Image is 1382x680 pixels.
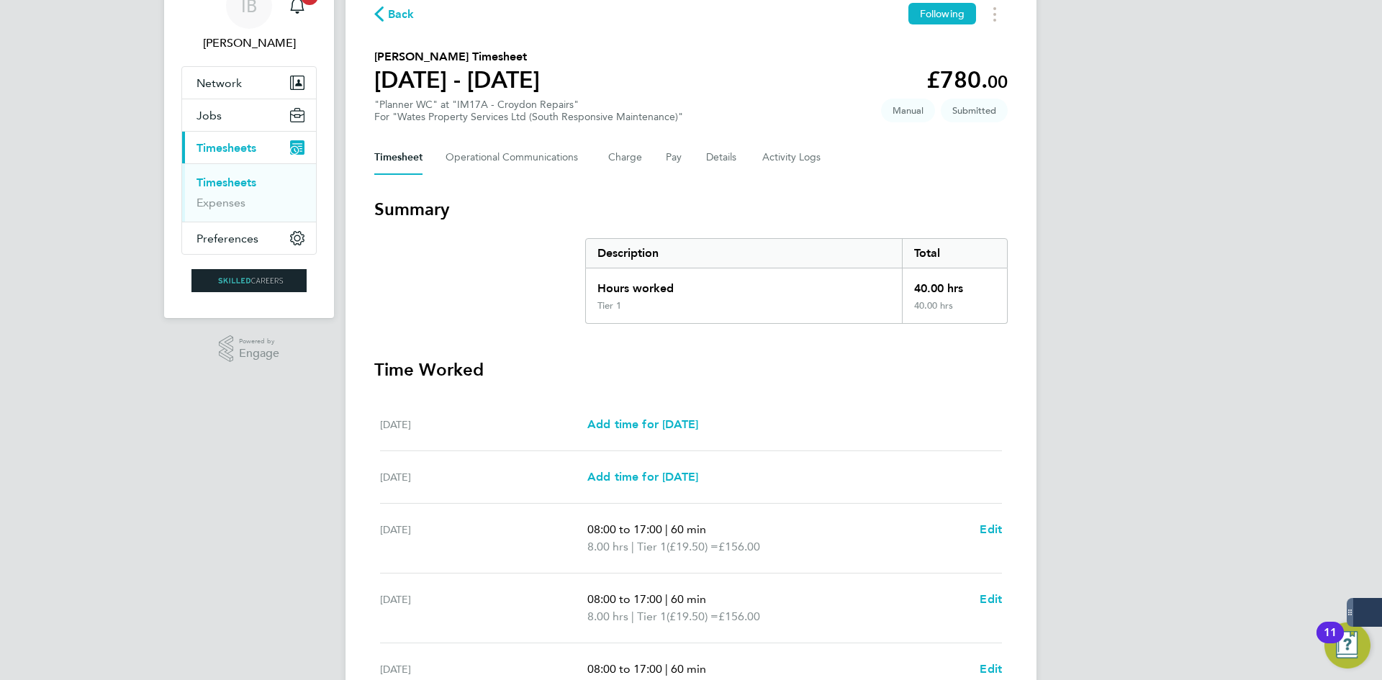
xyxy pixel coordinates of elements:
[182,99,316,131] button: Jobs
[587,609,628,623] span: 8.00 hrs
[380,468,587,486] div: [DATE]
[597,300,621,312] div: Tier 1
[374,48,540,65] h2: [PERSON_NAME] Timesheet
[671,592,706,606] span: 60 min
[587,522,662,536] span: 08:00 to 17:00
[637,608,667,625] span: Tier 1
[239,348,279,360] span: Engage
[374,5,415,23] button: Back
[941,99,1008,122] span: This timesheet is Submitted.
[631,540,634,553] span: |
[718,609,760,623] span: £156.00
[587,662,662,676] span: 08:00 to 17:00
[587,540,628,553] span: 8.00 hrs
[197,232,258,245] span: Preferences
[191,269,307,292] img: skilledcareers-logo-retina.png
[667,540,718,553] span: (£19.50) =
[181,269,317,292] a: Go to home page
[197,176,256,189] a: Timesheets
[219,335,280,363] a: Powered byEngage
[374,358,1008,381] h3: Time Worked
[631,609,634,623] span: |
[197,76,242,90] span: Network
[380,416,587,433] div: [DATE]
[181,35,317,52] span: Isabelle Blackhall
[239,335,279,348] span: Powered by
[671,522,706,536] span: 60 min
[380,521,587,556] div: [DATE]
[587,470,698,484] span: Add time for [DATE]
[718,540,760,553] span: £156.00
[182,67,316,99] button: Network
[446,140,585,175] button: Operational Communications
[665,522,668,536] span: |
[666,140,683,175] button: Pay
[197,141,256,155] span: Timesheets
[374,140,423,175] button: Timesheet
[374,99,683,123] div: "Planner WC" at "IM17A - Croydon Repairs"
[980,591,1002,608] a: Edit
[586,268,902,300] div: Hours worked
[665,662,668,676] span: |
[587,416,698,433] a: Add time for [DATE]
[980,592,1002,606] span: Edit
[587,468,698,486] a: Add time for [DATE]
[1324,622,1370,668] button: Open Resource Center, 11 new notifications
[988,71,1008,92] span: 00
[902,239,1007,268] div: Total
[637,538,667,556] span: Tier 1
[982,3,1008,25] button: Timesheets Menu
[374,65,540,94] h1: [DATE] - [DATE]
[980,661,1002,678] a: Edit
[586,239,902,268] div: Description
[374,111,683,123] div: For "Wates Property Services Ltd (South Responsive Maintenance)"
[585,238,1008,324] div: Summary
[902,268,1007,300] div: 40.00 hrs
[706,140,739,175] button: Details
[920,7,965,20] span: Following
[665,592,668,606] span: |
[980,522,1002,536] span: Edit
[980,662,1002,676] span: Edit
[374,198,1008,221] h3: Summary
[380,591,587,625] div: [DATE]
[608,140,643,175] button: Charge
[197,196,245,209] a: Expenses
[587,417,698,431] span: Add time for [DATE]
[182,132,316,163] button: Timesheets
[1324,633,1337,651] div: 11
[980,521,1002,538] a: Edit
[926,66,1008,94] app-decimal: £780.
[908,3,976,24] button: Following
[182,163,316,222] div: Timesheets
[197,109,222,122] span: Jobs
[388,6,415,23] span: Back
[182,222,316,254] button: Preferences
[587,592,662,606] span: 08:00 to 17:00
[667,609,718,623] span: (£19.50) =
[902,300,1007,323] div: 40.00 hrs
[881,99,935,122] span: This timesheet was manually created.
[671,662,706,676] span: 60 min
[762,140,823,175] button: Activity Logs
